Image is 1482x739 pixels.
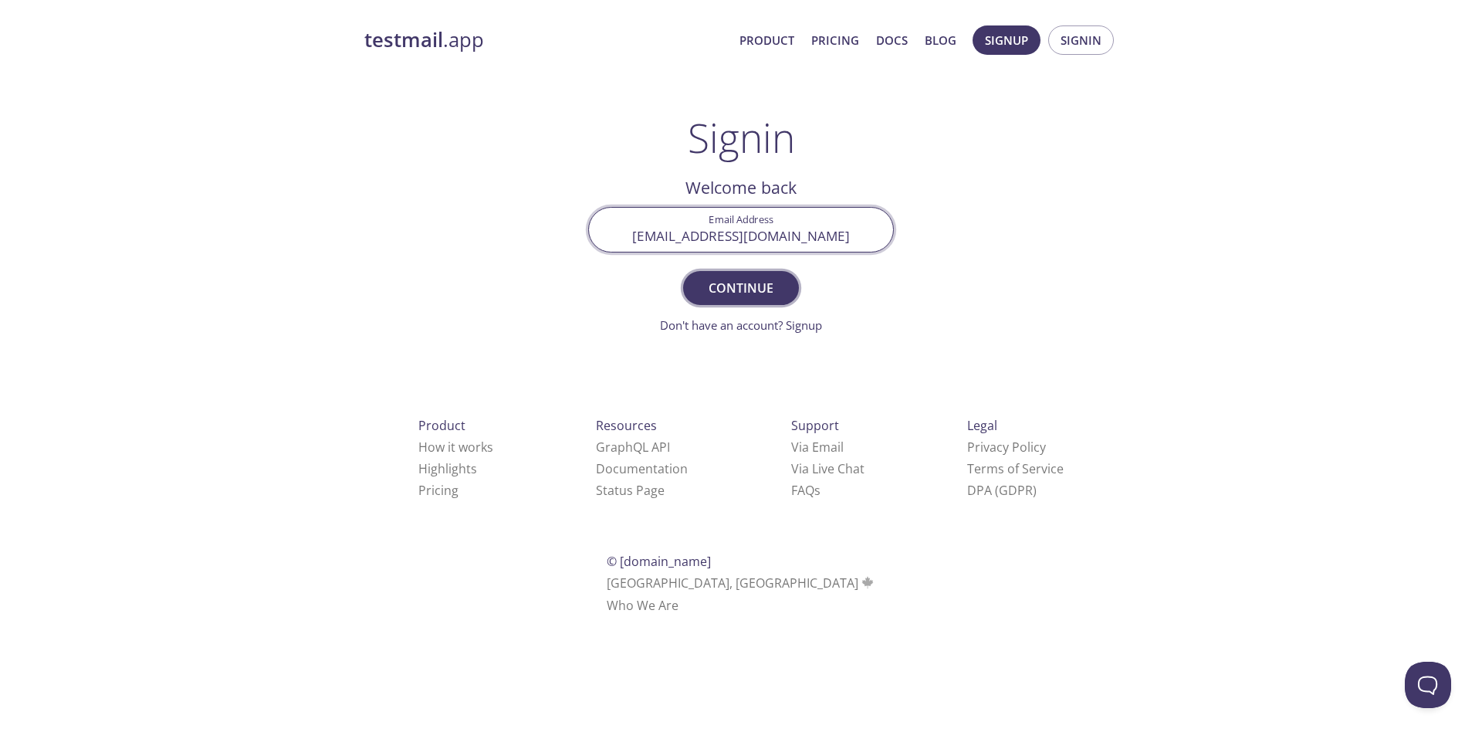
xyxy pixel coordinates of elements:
button: Continue [683,271,799,305]
iframe: Help Scout Beacon - Open [1405,662,1451,708]
span: Support [791,417,839,434]
a: Via Email [791,439,844,456]
a: Pricing [811,30,859,50]
span: [GEOGRAPHIC_DATA], [GEOGRAPHIC_DATA] [607,575,876,592]
strong: testmail [364,26,443,53]
a: FAQ [791,482,821,499]
span: Signin [1061,30,1101,50]
a: GraphQL API [596,439,670,456]
span: Legal [967,417,997,434]
a: Terms of Service [967,460,1064,477]
a: Docs [876,30,908,50]
button: Signin [1048,25,1114,55]
h1: Signin [688,114,795,161]
span: Signup [985,30,1028,50]
span: Resources [596,417,657,434]
span: © [DOMAIN_NAME] [607,553,711,570]
button: Signup [973,25,1040,55]
a: Who We Are [607,597,678,614]
h2: Welcome back [588,175,894,201]
a: DPA (GDPR) [967,482,1037,499]
a: Don't have an account? Signup [660,317,822,333]
a: Pricing [418,482,458,499]
a: Status Page [596,482,665,499]
span: Continue [700,277,782,299]
a: Documentation [596,460,688,477]
a: Product [739,30,794,50]
a: How it works [418,439,493,456]
a: Privacy Policy [967,439,1046,456]
span: Product [418,417,465,434]
span: s [814,482,821,499]
a: Highlights [418,460,477,477]
a: Via Live Chat [791,460,864,477]
a: Blog [925,30,956,50]
a: testmail.app [364,27,727,53]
